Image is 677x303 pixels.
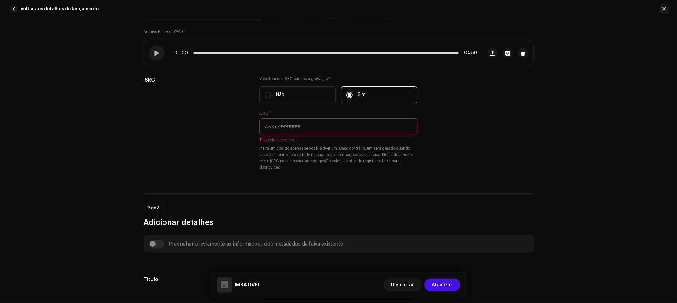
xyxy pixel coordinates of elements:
[259,138,417,143] span: This field is required.
[358,91,366,98] p: Sim
[432,279,453,291] span: Atualizar
[384,279,422,291] button: Descartar
[144,276,249,283] h5: Título
[148,206,160,210] span: 2 de 3
[276,91,284,98] p: Não
[424,279,460,291] button: Atualizar
[461,50,477,56] span: 04:50
[235,281,261,289] h5: IMBATÍVEL
[259,145,417,171] small: Insira um código apenas se você já tiver um. Caso contrário, um será gerado quando você distribui...
[259,118,417,135] input: ABXYZ#######
[259,111,270,116] label: ISRC
[144,76,249,84] h5: ISRC
[144,217,534,227] h3: Adicionar detalhes
[259,76,417,81] label: Você tem um ISRC para esta gravação?
[391,279,414,291] span: Descartar
[175,50,191,56] span: 00:00
[144,30,183,34] small: Arquivo Estéreo (WAV)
